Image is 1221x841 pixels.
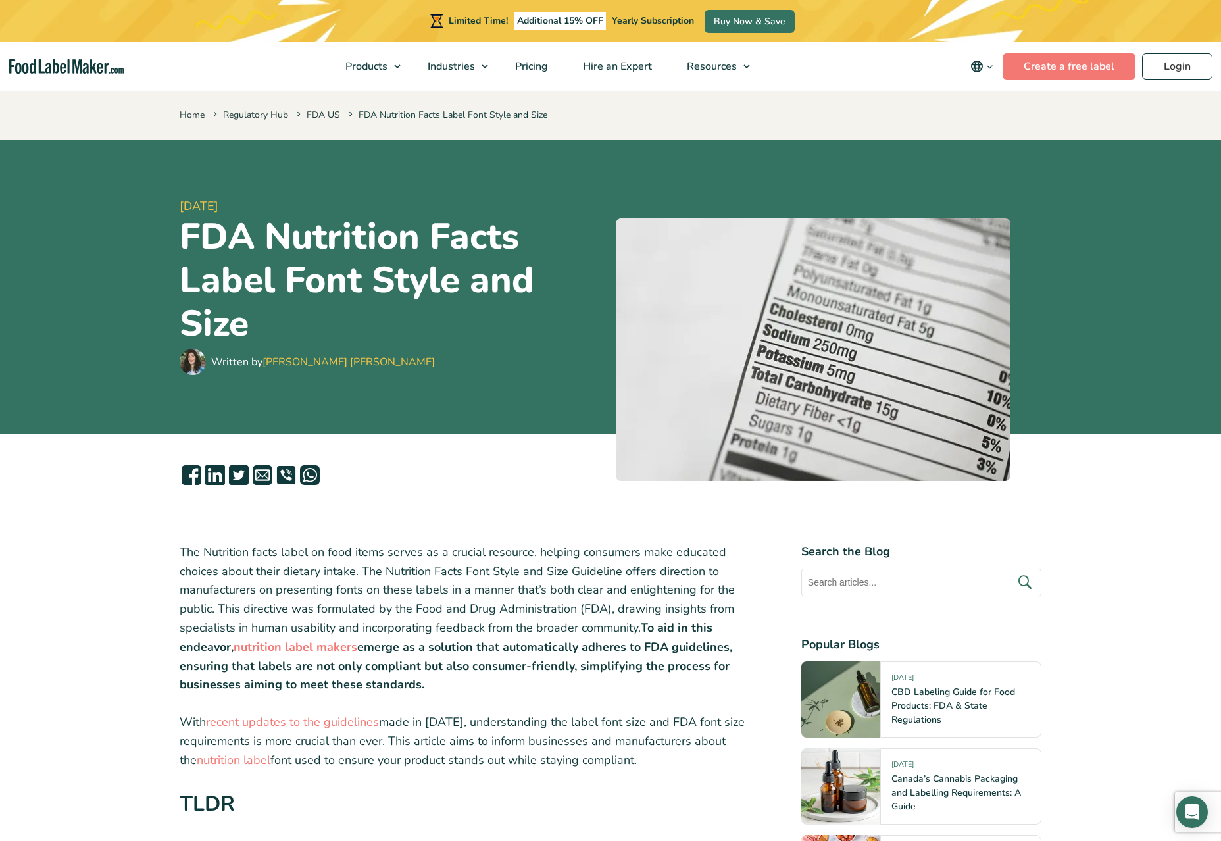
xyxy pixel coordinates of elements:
a: nutrition label [197,752,270,768]
strong: TLDR [180,790,235,818]
div: Open Intercom Messenger [1176,796,1208,828]
a: Resources [670,42,757,91]
strong: To aid in this endeavor, [180,620,712,655]
a: Buy Now & Save [705,10,795,33]
span: Additional 15% OFF [514,12,607,30]
a: Canada’s Cannabis Packaging and Labelling Requirements: A Guide [891,773,1021,813]
a: [PERSON_NAME] [PERSON_NAME] [262,355,435,369]
strong: emerge as a solution that automatically adheres to FDA guidelines, ensuring that labels are not o... [180,639,732,693]
span: FDA Nutrition Facts Label Font Style and Size [346,109,547,121]
a: FDA US [307,109,340,121]
div: Written by [211,354,435,370]
a: CBD Labeling Guide for Food Products: FDA & State Regulations [891,686,1015,726]
span: [DATE] [891,759,914,775]
a: Products [328,42,407,91]
input: Search articles... [801,569,1041,596]
a: nutrition label makers [234,639,357,655]
span: Pricing [511,59,549,74]
img: Maria Abi Hanna - Food Label Maker [180,349,206,375]
p: With made in [DATE], understanding the label font size and FDA font size requirements is more cru... [180,713,759,769]
a: Create a free label [1003,53,1135,80]
a: Hire an Expert [566,42,666,91]
h1: FDA Nutrition Facts Label Font Style and Size [180,215,605,345]
span: Hire an Expert [579,59,653,74]
a: Regulatory Hub [223,109,288,121]
a: Home [180,109,205,121]
a: Pricing [498,42,562,91]
span: Resources [683,59,738,74]
p: The Nutrition facts label on food items serves as a crucial resource, helping consumers make educ... [180,543,759,694]
h4: Popular Blogs [801,636,1041,653]
span: Limited Time! [449,14,508,27]
span: [DATE] [180,197,605,215]
span: [DATE] [891,673,914,688]
span: Industries [424,59,476,74]
span: Yearly Subscription [612,14,694,27]
a: Industries [411,42,495,91]
a: Login [1142,53,1212,80]
a: recent updates to the guidelines [206,714,379,730]
span: Products [341,59,389,74]
h4: Search the Blog [801,543,1041,561]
